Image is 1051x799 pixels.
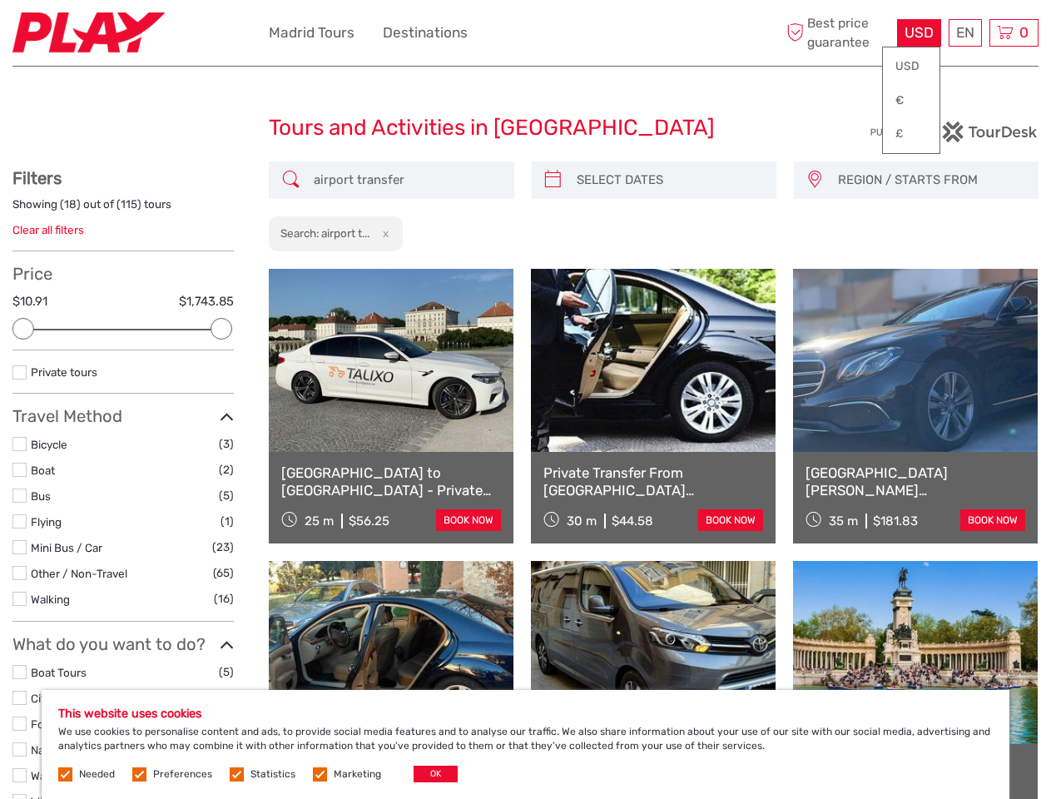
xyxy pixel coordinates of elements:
[191,26,211,46] button: Open LiveChat chat widget
[870,122,1039,142] img: PurchaseViaTourDesk.png
[372,225,394,242] button: x
[698,509,763,531] a: book now
[383,21,468,45] a: Destinations
[12,223,84,236] a: Clear all filters
[543,464,763,499] a: Private Transfer From [GEOGRAPHIC_DATA][PERSON_NAME] to [GEOGRAPHIC_DATA]
[12,293,47,310] label: $10.91
[1017,24,1031,41] span: 0
[31,489,51,503] a: Bus
[179,293,234,310] label: $1,743.85
[269,21,354,45] a: Madrid Tours
[12,196,234,222] div: Showing ( ) out of ( ) tours
[31,541,102,554] a: Mini Bus / Car
[64,196,77,212] label: 18
[221,512,234,531] span: (1)
[12,168,62,188] strong: Filters
[213,563,234,583] span: (65)
[949,19,982,47] div: EN
[31,567,127,580] a: Other / Non-Travel
[153,767,212,782] label: Preferences
[12,634,234,654] h3: What do you want to do?
[782,14,893,51] span: Best price guarantee
[31,438,67,451] a: Bicycle
[567,514,597,529] span: 30 m
[436,509,501,531] a: book now
[281,464,501,499] a: [GEOGRAPHIC_DATA] to [GEOGRAPHIC_DATA] - Private Transfer (MAD)
[23,29,188,42] p: We're away right now. Please check back later!
[414,766,458,782] button: OK
[12,264,234,284] h3: Price
[219,663,234,682] span: (5)
[806,464,1025,499] a: [GEOGRAPHIC_DATA] [PERSON_NAME][GEOGRAPHIC_DATA] Private Transfer To [GEOGRAPHIC_DATA]
[269,115,782,141] h1: Tours and Activities in [GEOGRAPHIC_DATA]
[905,24,934,41] span: USD
[31,743,121,757] a: Nature & Scenery
[883,119,939,149] a: £
[12,12,165,53] img: 2467-7e1744d7-2434-4362-8842-68c566c31c52_logo_small.jpg
[31,464,55,477] a: Boat
[280,226,369,240] h2: Search: airport t...
[31,515,62,529] a: Flying
[42,690,1009,799] div: We use cookies to personalise content and ads, to provide social media features and to analyse ou...
[883,52,939,82] a: USD
[58,707,993,721] h5: This website uses cookies
[79,767,115,782] label: Needed
[214,589,234,608] span: (16)
[250,767,295,782] label: Statistics
[219,434,234,454] span: (3)
[212,538,234,557] span: (23)
[219,460,234,479] span: (2)
[12,406,234,426] h3: Travel Method
[31,717,97,731] a: Food & Drink
[220,688,234,707] span: (4)
[305,514,334,529] span: 25 m
[349,514,389,529] div: $56.25
[883,86,939,116] a: €
[307,166,505,195] input: SEARCH
[829,514,858,529] span: 35 m
[219,486,234,505] span: (5)
[31,593,70,606] a: Walking
[31,666,87,679] a: Boat Tours
[31,692,115,705] a: City Sightseeing
[31,365,97,379] a: Private tours
[121,196,137,212] label: 115
[570,166,768,195] input: SELECT DATES
[31,769,96,782] a: Walking Tour
[334,767,381,782] label: Marketing
[830,166,1030,194] button: REGION / STARTS FROM
[960,509,1025,531] a: book now
[612,514,653,529] div: $44.58
[873,514,918,529] div: $181.83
